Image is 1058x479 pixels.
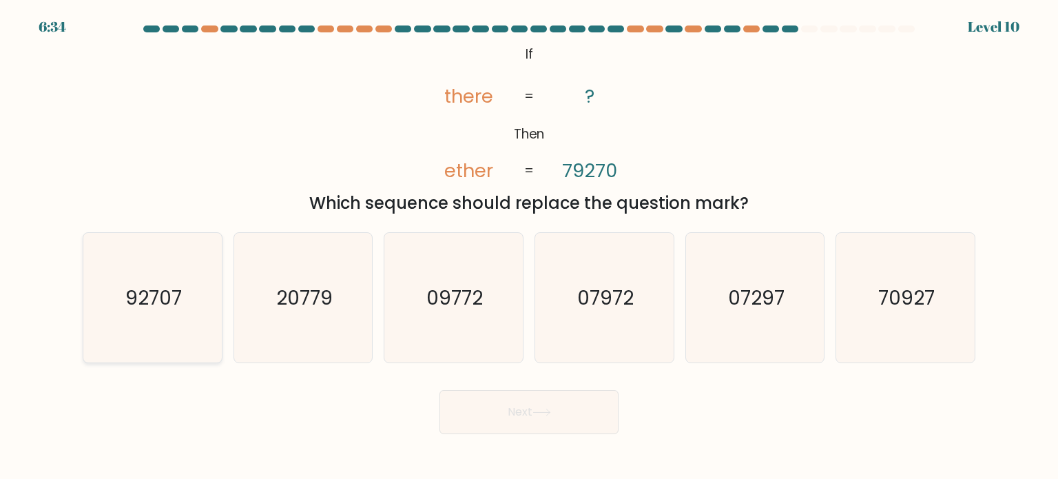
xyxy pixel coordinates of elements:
tspan: ? [585,83,594,109]
div: 6:34 [39,17,66,37]
text: 07972 [577,283,634,311]
tspan: Then [514,125,545,144]
tspan: there [444,83,492,109]
tspan: 79270 [562,158,617,183]
text: 92707 [125,283,182,311]
div: Level 10 [968,17,1019,37]
tspan: ether [444,158,492,183]
svg: @import url('[URL][DOMAIN_NAME]); [413,41,645,185]
text: 70927 [878,283,935,311]
text: 20779 [276,283,333,311]
button: Next [439,390,619,434]
tspan: If [526,45,533,63]
div: Which sequence should replace the question mark? [91,191,967,216]
text: 07297 [728,283,785,311]
tspan: = [524,87,534,105]
tspan: = [524,162,534,181]
text: 09772 [427,283,484,311]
